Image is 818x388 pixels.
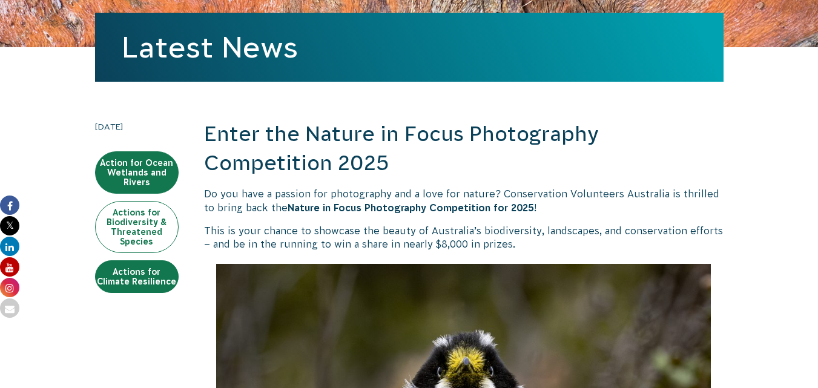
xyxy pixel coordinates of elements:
[95,120,179,133] time: [DATE]
[95,201,179,253] a: Actions for Biodiversity & Threatened Species
[204,120,724,177] h2: Enter the Nature in Focus Photography Competition 2025
[122,31,298,64] a: Latest News
[95,260,179,293] a: Actions for Climate Resilience
[288,202,534,213] strong: Nature in Focus Photography Competition for 2025
[204,224,724,251] p: This is your chance to showcase the beauty of Australia’s biodiversity, landscapes, and conservat...
[95,151,179,194] a: Action for Ocean Wetlands and Rivers
[204,187,724,214] p: Do you have a passion for photography and a love for nature? Conservation Volunteers Australia is...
